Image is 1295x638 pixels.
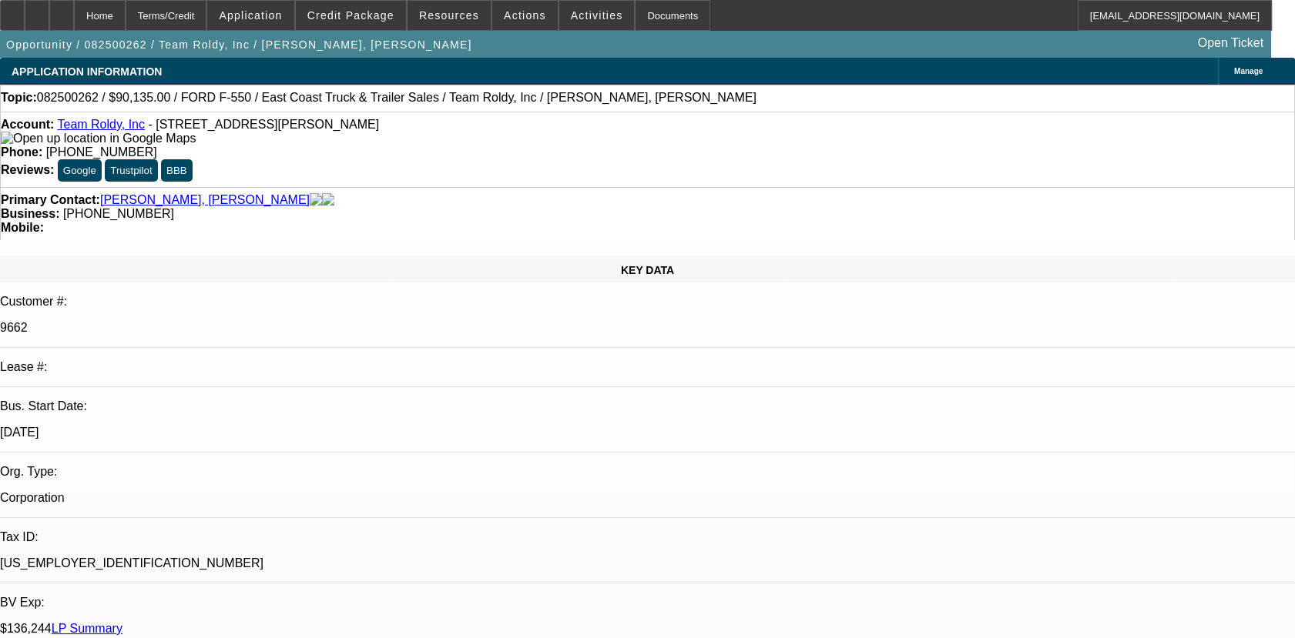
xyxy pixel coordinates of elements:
img: facebook-icon.png [310,193,322,207]
button: Trustpilot [105,159,157,182]
a: [PERSON_NAME], [PERSON_NAME] [100,193,310,207]
span: [PHONE_NUMBER] [63,207,174,220]
span: Application [219,9,282,22]
button: Activities [559,1,635,30]
span: Credit Package [307,9,394,22]
strong: Primary Contact: [1,193,100,207]
button: Application [207,1,294,30]
img: Open up location in Google Maps [1,132,196,145]
span: [PHONE_NUMBER] [46,145,157,159]
span: Actions [504,9,546,22]
a: Open Ticket [1192,30,1270,56]
button: BBB [161,159,193,182]
a: LP Summary [52,622,122,635]
span: APPLICATION INFORMATION [12,65,162,78]
button: Actions [492,1,558,30]
button: Resources [408,1,491,30]
span: KEY DATA [621,264,674,276]
strong: Business: [1,207,59,220]
strong: Reviews: [1,163,54,176]
a: Team Roldy, Inc [57,118,145,131]
strong: Phone: [1,145,42,159]
span: Opportunity / 082500262 / Team Roldy, Inc / [PERSON_NAME], [PERSON_NAME] [6,38,472,51]
button: Credit Package [296,1,406,30]
strong: Mobile: [1,221,44,234]
span: Manage [1234,67,1263,75]
span: Activities [571,9,623,22]
span: Resources [419,9,479,22]
strong: Topic: [1,91,37,105]
img: linkedin-icon.png [322,193,334,207]
button: Google [58,159,102,182]
span: - [STREET_ADDRESS][PERSON_NAME] [148,118,379,131]
a: View Google Maps [1,132,196,145]
strong: Account: [1,118,54,131]
span: 082500262 / $90,135.00 / FORD F-550 / East Coast Truck & Trailer Sales / Team Roldy, Inc / [PERSO... [37,91,757,105]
